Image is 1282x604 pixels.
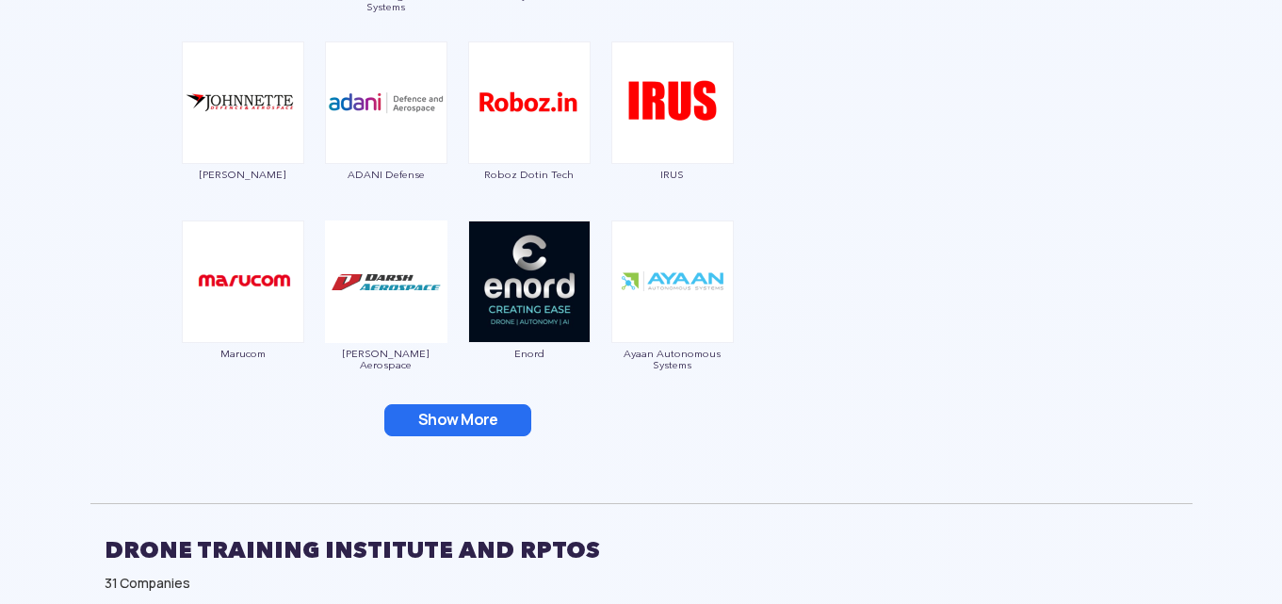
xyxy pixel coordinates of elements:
[181,348,305,359] span: Marucom
[611,41,734,164] img: img_irus.png
[325,41,447,164] img: ic_adanidefence.png
[467,272,592,359] a: Enord
[182,220,304,343] img: img_marucom.png
[181,93,305,180] a: [PERSON_NAME]
[384,404,531,436] button: Show More
[105,527,1178,574] h2: DRONE TRAINING INSTITUTE AND RPTOS
[467,93,592,180] a: Roboz Dotin Tech
[610,169,735,180] span: IRUS
[324,93,448,180] a: ADANI Defense
[181,272,305,359] a: Marucom
[105,574,1178,593] div: 31 Companies
[610,93,735,180] a: IRUS
[467,348,592,359] span: Enord
[467,169,592,180] span: Roboz Dotin Tech
[181,169,305,180] span: [PERSON_NAME]
[611,220,734,343] img: img_ayaan.png
[468,220,591,343] img: ic_enord.png
[182,41,304,164] img: ic_johnnette.png
[325,220,447,343] img: img_darsh.png
[610,348,735,370] span: Ayaan Autonomous Systems
[610,272,735,370] a: Ayaan Autonomous Systems
[324,348,448,370] span: [PERSON_NAME] Aerospace
[324,272,448,370] a: [PERSON_NAME] Aerospace
[468,41,591,164] img: img_roboz.png
[324,169,448,180] span: ADANI Defense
